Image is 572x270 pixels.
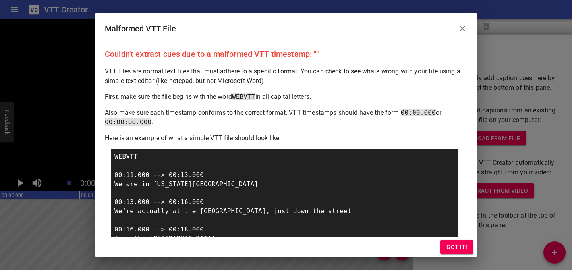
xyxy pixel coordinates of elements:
[105,48,467,60] p: Couldn't extract cues due to a malformed VTT timestamp: ""
[111,149,458,247] div: WEBVTT 00:11.000 --> 00:13.000 We are in [US_STATE][GEOGRAPHIC_DATA] 00:13.000 --> 00:16.000 We’r...
[232,93,255,100] span: WEBVTT
[105,133,467,143] p: Here is an example of what a simple VTT file should look like:
[105,118,151,126] span: 00:00:00.000
[440,240,473,255] button: Got it!
[446,242,467,252] span: Got it!
[105,67,467,86] p: VTT files are normal text files that must adhere to a specific format. You can check to see whats...
[105,22,176,35] h6: Malformed VTT File
[105,92,467,102] p: First, make sure the file begins with the word in all capital letters.
[105,108,467,127] p: Also make sure each timestamp conforms to the correct format. VTT timestamps should have the form...
[453,19,472,38] button: Close
[401,109,436,116] span: 00:00.000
